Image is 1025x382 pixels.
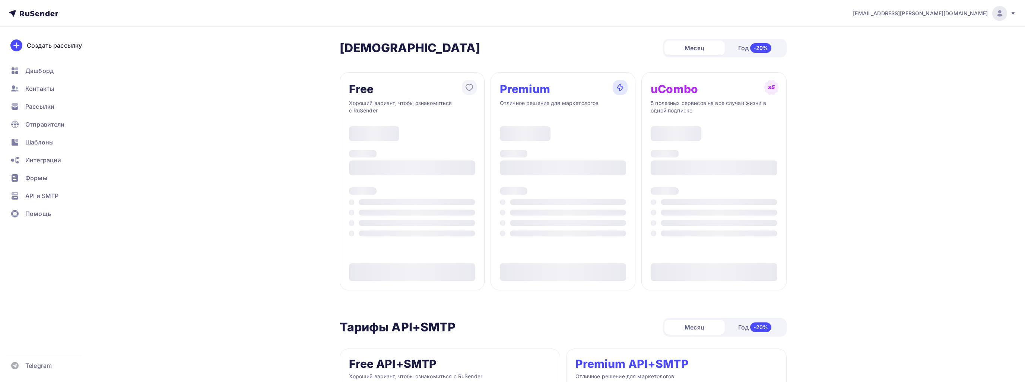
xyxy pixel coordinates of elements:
[6,135,95,150] a: Шаблоны
[725,319,785,335] div: Год
[750,322,771,332] div: -20%
[25,102,54,111] span: Рассылки
[340,320,456,335] h2: Тарифы API+SMTP
[349,83,374,95] div: Free
[651,99,777,114] div: 5 полезных сервисов на все случаи жизни в одной подписке
[25,156,61,165] span: Интеграции
[6,99,95,114] a: Рассылки
[664,41,725,55] div: Месяц
[25,191,58,200] span: API и SMTP
[664,320,725,335] div: Месяц
[349,358,437,370] div: Free API+SMTP
[575,358,689,370] div: Premium API+SMTP
[27,41,82,50] div: Создать рассылку
[25,84,54,93] span: Контакты
[853,10,988,17] span: [EMAIL_ADDRESS][PERSON_NAME][DOMAIN_NAME]
[349,99,475,114] div: Хороший вариант, чтобы ознакомиться с RuSender
[651,83,698,95] div: uCombo
[25,174,47,182] span: Формы
[25,361,52,370] span: Telegram
[6,81,95,96] a: Контакты
[853,6,1016,21] a: [EMAIL_ADDRESS][PERSON_NAME][DOMAIN_NAME]
[500,99,626,114] div: Отличное решение для маркетологов
[500,83,550,95] div: Premium
[25,120,65,129] span: Отправители
[750,43,771,53] div: -20%
[340,41,480,55] h2: [DEMOGRAPHIC_DATA]
[6,63,95,78] a: Дашборд
[25,138,54,147] span: Шаблоны
[25,66,54,75] span: Дашборд
[6,117,95,132] a: Отправители
[725,40,785,56] div: Год
[6,171,95,185] a: Формы
[25,209,51,218] span: Помощь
